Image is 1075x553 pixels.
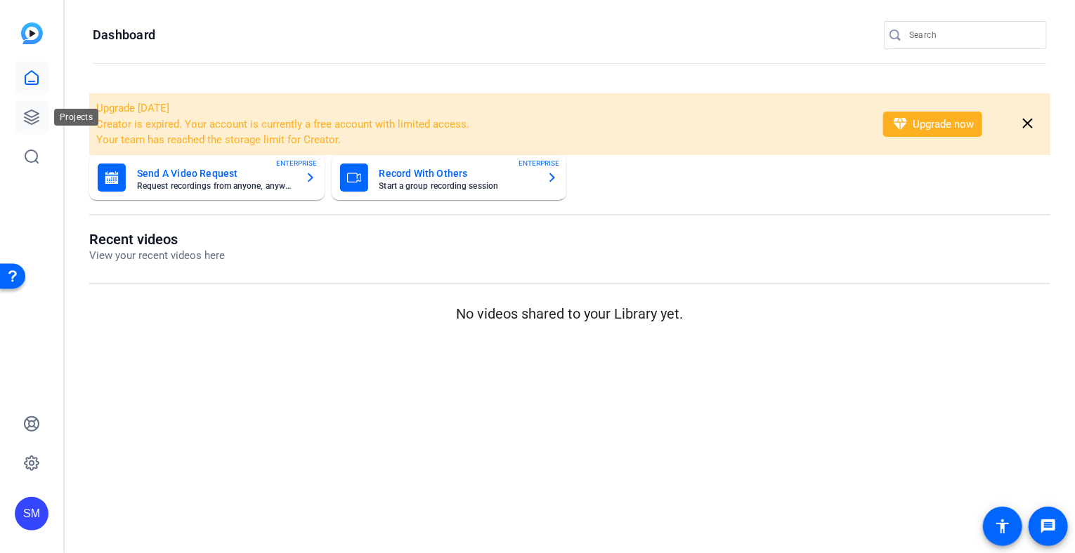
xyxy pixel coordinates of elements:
[89,231,225,248] h1: Recent videos
[21,22,43,44] img: blue-gradient.svg
[137,165,294,182] mat-card-title: Send A Video Request
[892,116,908,133] mat-icon: diamond
[1019,115,1036,133] mat-icon: close
[89,303,1050,324] p: No videos shared to your Library yet.
[89,248,225,264] p: View your recent videos here
[54,109,98,126] div: Projects
[994,518,1011,535] mat-icon: accessibility
[96,102,169,114] span: Upgrade [DATE]
[519,158,559,168] span: ENTERPRISE
[93,27,155,44] h1: Dashboard
[96,116,865,133] li: Creator is expired. Your account is currently a free account with limited access.
[909,27,1036,44] input: Search
[379,182,536,190] mat-card-subtitle: Start a group recording session
[89,155,325,200] button: Send A Video RequestRequest recordings from anyone, anywhereENTERPRISE
[15,497,48,531] div: SM
[96,132,865,148] li: Your team has reached the storage limit for Creator.
[1040,518,1057,535] mat-icon: message
[883,112,982,137] button: Upgrade now
[137,182,294,190] mat-card-subtitle: Request recordings from anyone, anywhere
[332,155,567,200] button: Record With OthersStart a group recording sessionENTERPRISE
[379,165,536,182] mat-card-title: Record With Others
[277,158,318,168] span: ENTERPRISE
